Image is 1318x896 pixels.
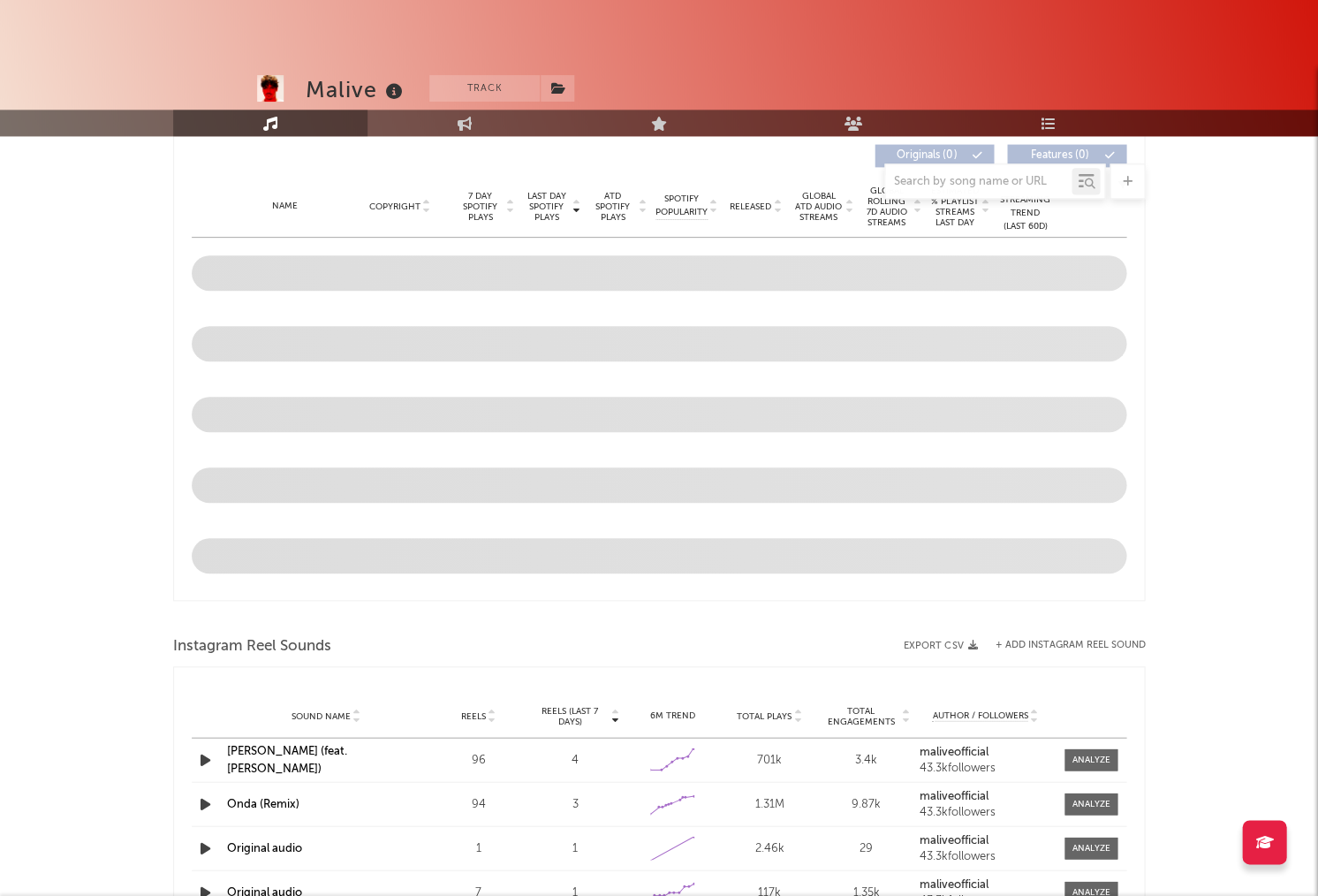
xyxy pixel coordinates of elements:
strong: maliveofficial [919,834,988,846]
div: Malive [306,75,407,104]
a: maliveofficial [919,834,1051,847]
div: 94 [434,795,522,813]
span: Features ( 0 ) [1019,150,1100,161]
span: Spotify Popularity [655,193,708,219]
div: 43.3k followers [919,850,1051,862]
button: Track [429,75,540,102]
span: Author / Followers [932,710,1027,721]
a: [PERSON_NAME] (feat. [PERSON_NAME]) [227,745,347,774]
div: Name [227,200,343,213]
strong: maliveofficial [919,790,988,801]
span: Global ATD Audio Streams [794,191,843,223]
span: Reels (last 7 days) [531,705,609,726]
div: 9.87k [822,795,911,813]
button: Features(0) [1007,144,1126,167]
button: Export CSV [904,641,977,651]
strong: maliveofficial [919,878,988,890]
div: 96 [434,751,522,769]
div: + Add Instagram Reel Sound [977,641,1145,650]
span: Originals ( 0 ) [886,150,967,161]
div: 701k [725,751,814,769]
div: 1.31M [725,795,814,813]
span: ATD Spotify Plays [589,191,636,223]
span: Total Plays [737,710,792,721]
div: 1 [531,839,619,857]
span: 7 Day Spotify Plays [457,191,504,223]
span: Global Rolling 7D Audio Streams [862,186,911,228]
div: 43.3k followers [919,762,1051,774]
button: + Add Instagram Reel Sound [995,641,1145,650]
div: 29 [822,839,911,857]
span: Sound Name [292,710,351,721]
span: Last Day Spotify Plays [523,191,570,223]
a: Onda (Remix) [227,798,299,809]
a: maliveofficial [919,790,1051,802]
div: Global Streaming Trend (Last 60D) [998,180,1051,233]
a: maliveofficial [919,746,1051,758]
div: 1 [434,839,522,857]
a: maliveofficial [919,878,1051,891]
div: 6M Trend [628,709,716,722]
span: Released [730,201,771,212]
span: Copyright [368,201,420,212]
strong: maliveofficial [919,746,988,757]
div: 3.4k [822,751,911,769]
div: 2.46k [725,839,814,857]
span: Total Engagements [822,705,900,726]
input: Search by song name or URL [885,175,1072,189]
div: 4 [531,751,619,769]
a: Original audio [227,842,302,854]
div: 43.3k followers [919,806,1051,818]
span: Estimated % Playlist Streams Last Day [930,186,979,228]
span: Instagram Reel Sounds [173,636,331,657]
div: 3 [531,795,619,813]
button: Originals(0) [875,144,994,167]
span: Reels [460,710,485,721]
